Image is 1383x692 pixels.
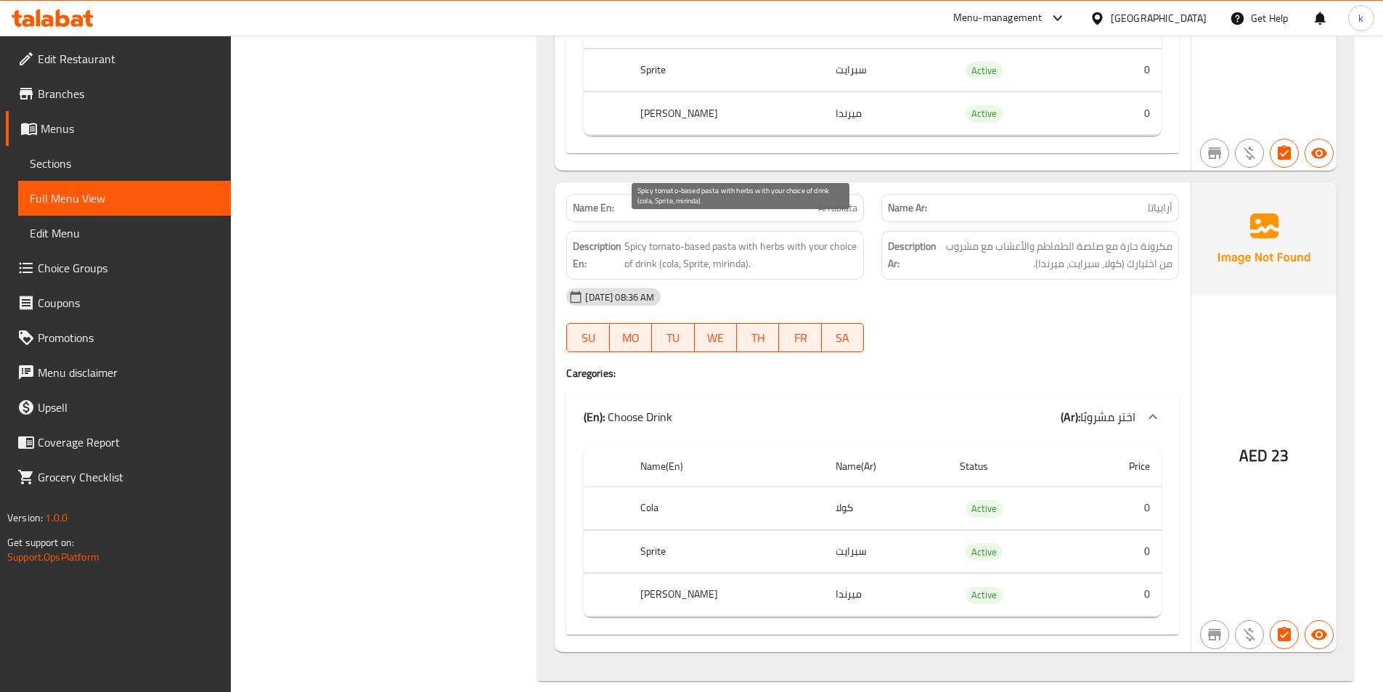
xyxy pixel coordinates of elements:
[624,237,857,273] span: Spicy tomato-based pasta with herbs with your choice of drink (cola, Sprite, mirinda).
[616,327,646,349] span: MO
[6,390,231,425] a: Upsell
[939,237,1172,273] span: مكرونة حارة مع صلصة الطماطم والأعشاب مع مشروب من اختيارك (كولا، سبرايت، ميرندا).
[948,446,1076,487] th: Status
[1305,139,1334,168] button: Available
[966,500,1003,518] div: Active
[6,41,231,76] a: Edit Restaurant
[38,399,219,416] span: Upsell
[824,446,947,487] th: Name(Ar)
[1080,406,1135,428] span: اختر مشروبًا
[566,323,609,352] button: SU
[1271,441,1289,470] span: 23
[38,85,219,102] span: Branches
[45,508,68,527] span: 1.0.0
[1111,10,1207,26] div: [GEOGRAPHIC_DATA]
[579,290,660,304] span: [DATE] 08:36 AM
[822,323,864,352] button: SA
[888,200,927,216] strong: Name Ar:
[629,49,824,91] th: Sprite
[610,323,652,352] button: MO
[1270,139,1299,168] button: Has choices
[888,237,937,273] strong: Description Ar:
[6,320,231,355] a: Promotions
[629,574,824,616] th: [PERSON_NAME]
[38,259,219,277] span: Choice Groups
[785,327,815,349] span: FR
[629,92,824,135] th: [PERSON_NAME]
[818,200,857,216] span: Arrabiata
[38,294,219,312] span: Coupons
[1191,182,1337,296] img: Ae5nvW7+0k+MAAAAAElFTkSuQmCC
[1200,620,1229,649] button: Not branch specific item
[18,216,231,251] a: Edit Menu
[7,533,74,552] span: Get support on:
[695,323,737,352] button: WE
[566,394,1179,440] div: (En): Choose Drink(Ar):اختر مشروبًا
[1076,487,1162,530] td: 0
[701,327,731,349] span: WE
[6,425,231,460] a: Coverage Report
[1235,620,1264,649] button: Purchased item
[6,460,231,494] a: Grocery Checklist
[966,500,1003,517] span: Active
[629,446,824,487] th: Name(En)
[1148,200,1172,216] span: أرابياتا
[966,105,1003,123] div: Active
[584,408,672,426] p: Choose Drink
[966,105,1003,122] span: Active
[824,574,947,616] td: ميرندا
[584,406,605,428] b: (En):
[30,224,219,242] span: Edit Menu
[573,237,621,273] strong: Description En:
[824,530,947,573] td: سبرايت
[6,76,231,111] a: Branches
[966,543,1003,561] div: Active
[18,181,231,216] a: Full Menu View
[7,548,99,566] a: Support.OpsPlatform
[1076,49,1162,91] td: 0
[1235,139,1264,168] button: Purchased item
[6,111,231,146] a: Menus
[30,190,219,207] span: Full Menu View
[38,364,219,381] span: Menu disclaimer
[6,355,231,390] a: Menu disclaimer
[1076,530,1162,573] td: 0
[18,146,231,181] a: Sections
[737,323,779,352] button: TH
[41,120,219,137] span: Menus
[652,323,694,352] button: TU
[629,530,824,573] th: Sprite
[966,544,1003,561] span: Active
[38,433,219,451] span: Coverage Report
[30,155,219,172] span: Sections
[38,468,219,486] span: Grocery Checklist
[828,327,858,349] span: SA
[1200,139,1229,168] button: Not branch specific item
[658,327,688,349] span: TU
[1076,574,1162,616] td: 0
[966,587,1003,604] div: Active
[824,92,947,135] td: ميرندا
[6,251,231,285] a: Choice Groups
[824,49,947,91] td: سبرايت
[1305,620,1334,649] button: Available
[966,62,1003,79] span: Active
[743,327,773,349] span: TH
[824,487,947,530] td: كولا
[1076,446,1162,487] th: Price
[1076,92,1162,135] td: 0
[7,508,43,527] span: Version:
[566,366,1179,380] h4: Caregories:
[573,200,614,216] strong: Name En:
[629,487,824,530] th: Cola
[573,327,603,349] span: SU
[584,446,1162,617] table: choices table
[38,50,219,68] span: Edit Restaurant
[953,9,1043,27] div: Menu-management
[1358,10,1363,26] span: k
[1270,620,1299,649] button: Has choices
[38,329,219,346] span: Promotions
[6,285,231,320] a: Coupons
[1061,406,1080,428] b: (Ar):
